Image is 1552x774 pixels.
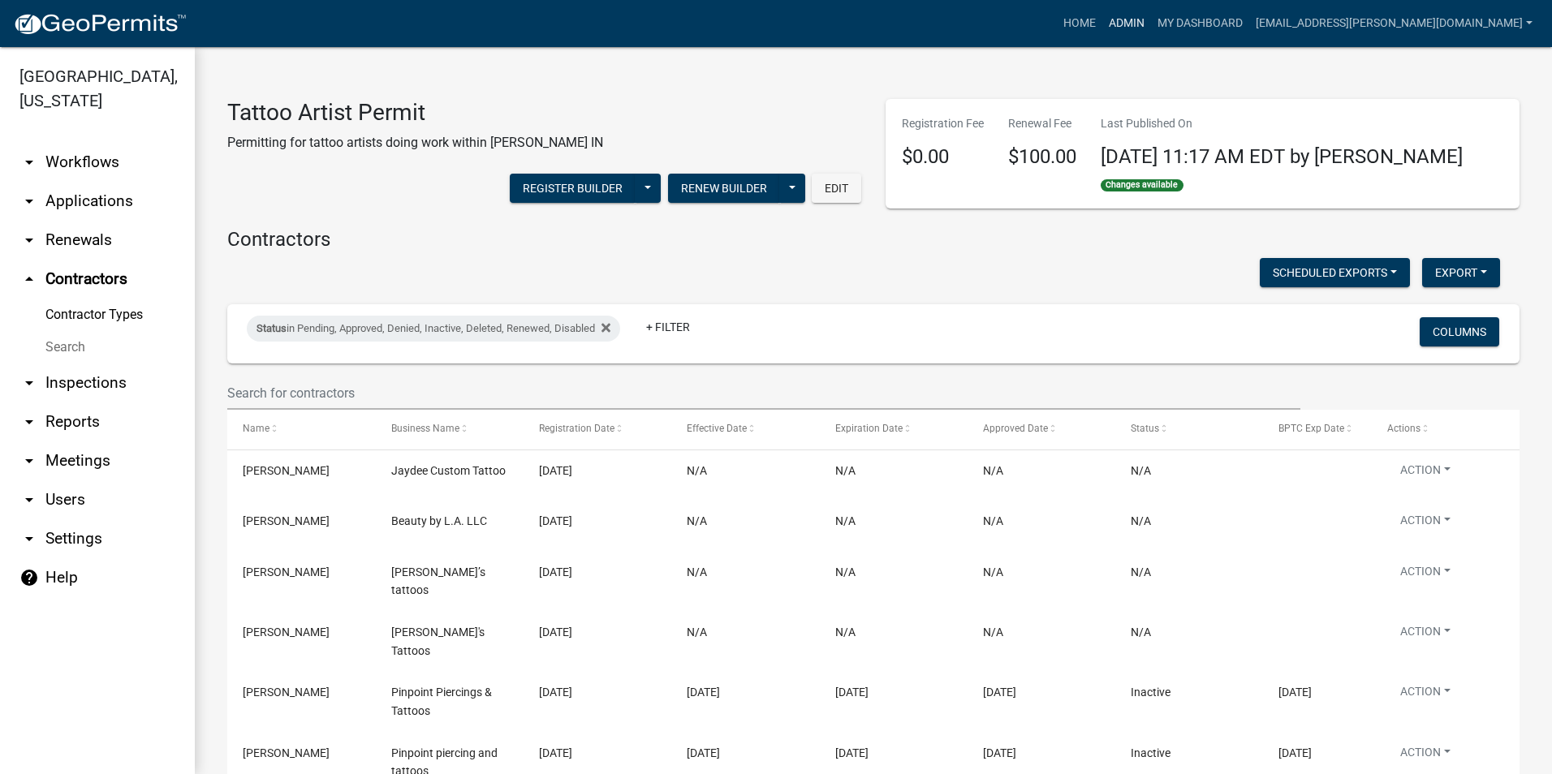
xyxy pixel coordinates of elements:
a: Home [1057,8,1102,39]
datatable-header-cell: Name [227,410,375,449]
span: Lilly Hullum [243,514,330,527]
span: 09/19/2025 [687,746,720,759]
span: BPTC Exp Date [1278,423,1344,434]
button: Action [1387,462,1464,485]
span: [DATE] 11:17 AM EDT by [PERSON_NAME] [1101,145,1463,168]
span: Business Name [391,423,459,434]
span: David Negron [243,686,330,699]
span: jeffrey downey [243,464,330,477]
a: My Dashboard [1151,8,1249,39]
p: Permitting for tattoo artists doing work within [PERSON_NAME] IN [227,133,603,153]
span: Name [243,423,269,434]
span: N/A [687,626,707,639]
span: Beauty by L.A. LLC [391,514,487,527]
datatable-header-cell: BPTC Exp Date [1263,410,1371,449]
span: Registration Date [539,423,614,434]
span: Inactive [1131,686,1170,699]
span: Tranell Clifton [243,746,330,759]
span: 12/31/2025 [835,686,869,699]
span: Effective Date [687,423,747,434]
span: N/A [983,565,1003,578]
button: Action [1387,623,1464,647]
span: 09/19/2025 [983,686,1016,699]
datatable-header-cell: Actions [1372,410,1520,449]
button: Export [1422,258,1500,287]
span: Pinpoint Piercings & Tattoos [391,686,492,717]
button: Action [1387,512,1464,535]
i: arrow_drop_up [19,269,39,289]
span: N/A [835,565,856,578]
span: Thomas L [243,626,330,639]
i: arrow_drop_down [19,451,39,471]
span: 10/02/2025 [539,626,572,639]
button: Action [1387,744,1464,768]
p: Renewal Fee [1008,115,1076,132]
datatable-header-cell: Business Name [375,410,523,449]
span: 09/19/2025 [539,686,572,699]
button: Columns [1420,317,1499,346]
span: Tommy’s tattoos [391,565,485,597]
span: Status [257,322,287,334]
span: Tommy's Tattoos [391,626,485,657]
span: N/A [1131,565,1151,578]
span: Expiration Date [835,423,903,434]
span: Actions [1387,423,1421,434]
span: N/A [983,626,1003,639]
button: Renew Builder [668,174,780,203]
button: Edit [812,174,861,203]
span: Chad Reeves [243,565,330,578]
a: [EMAIL_ADDRESS][PERSON_NAME][DOMAIN_NAME] [1249,8,1539,39]
i: arrow_drop_down [19,230,39,250]
span: N/A [835,464,856,477]
span: Inactive [1131,746,1170,759]
h3: Tattoo Artist Permit [227,99,603,127]
button: Scheduled Exports [1260,258,1410,287]
span: N/A [687,565,707,578]
p: Last Published On [1101,115,1463,132]
span: N/A [983,514,1003,527]
h4: $0.00 [902,145,984,169]
span: 10/08/2025 [539,514,572,527]
datatable-header-cell: Registration Date [524,410,671,449]
span: Status [1131,423,1159,434]
datatable-header-cell: Expiration Date [819,410,967,449]
h4: $100.00 [1008,145,1076,169]
input: Search for contractors [227,376,1300,410]
span: 10/08/2025 [539,464,572,477]
span: N/A [1131,514,1151,527]
i: arrow_drop_down [19,412,39,432]
span: N/A [983,464,1003,477]
i: arrow_drop_down [19,490,39,510]
h4: Contractors [227,228,1520,252]
a: Admin [1102,8,1151,39]
i: arrow_drop_down [19,373,39,393]
span: N/A [835,514,856,527]
span: N/A [1131,464,1151,477]
span: 09/24/2025 [1278,686,1312,699]
div: in Pending, Approved, Denied, Inactive, Deleted, Renewed, Disabled [247,316,620,342]
p: Registration Fee [902,115,984,132]
span: Changes available [1101,179,1183,192]
i: arrow_drop_down [19,153,39,172]
span: N/A [835,626,856,639]
span: N/A [687,464,707,477]
a: + Filter [633,312,703,342]
datatable-header-cell: Effective Date [671,410,819,449]
span: Approved Date [983,423,1048,434]
span: 09/19/2025 [539,746,572,759]
span: 09/19/2025 [1278,746,1312,759]
datatable-header-cell: Approved Date [968,410,1115,449]
i: arrow_drop_down [19,529,39,548]
datatable-header-cell: Status [1115,410,1263,449]
i: arrow_drop_down [19,191,39,211]
span: 12/31/2025 [835,746,869,759]
span: 09/19/2025 [687,686,720,699]
button: Register Builder [510,174,636,203]
i: help [19,568,39,587]
span: 10/02/2025 [539,565,572,578]
span: 09/19/2025 [983,746,1016,759]
button: Action [1387,683,1464,707]
span: Jaydee Custom Tattoo [391,464,506,477]
button: Action [1387,563,1464,587]
span: N/A [687,514,707,527]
